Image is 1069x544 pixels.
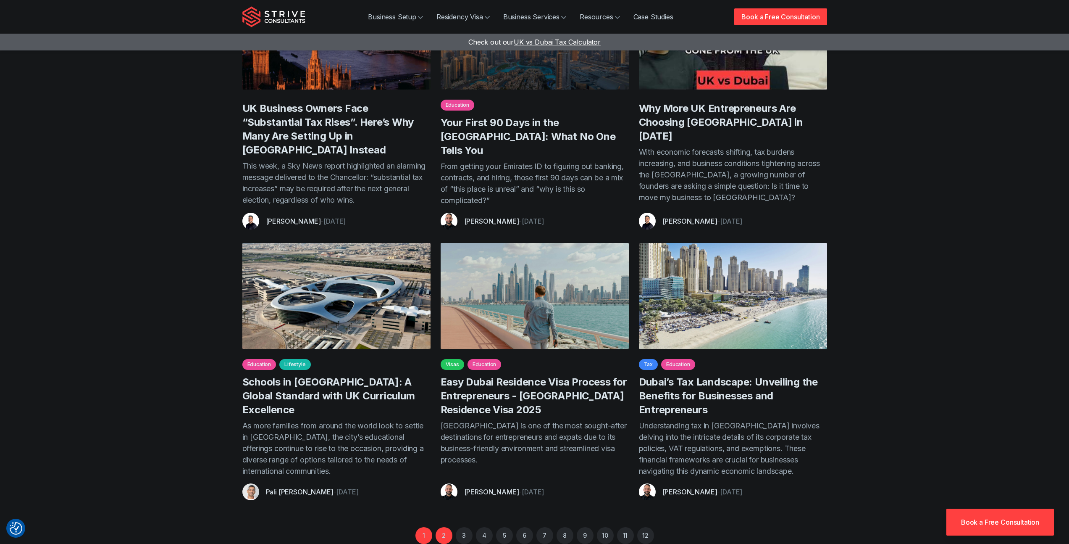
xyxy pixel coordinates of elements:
img: uae residence visa [441,243,629,349]
img: Revisit consent button [10,522,22,535]
img: Z_jCzuvxEdbNO49l_Untitleddesign-69-.png [242,213,259,230]
p: This week, a Sky News report highlighted an alarming message delivered to the Chancellor: “substa... [242,160,431,206]
span: - [519,217,522,225]
a: 6 [516,527,533,544]
a: Book a Free Consultation [734,8,827,25]
span: - [320,217,323,225]
p: Understanding tax in [GEOGRAPHIC_DATA] involves delving into the intricate details of its corpora... [639,420,827,477]
p: [GEOGRAPHIC_DATA] is one of the most sought-after destinations for entrepreneurs and expats due t... [441,420,629,477]
a: Visas [441,359,464,370]
a: 9 [577,527,594,544]
time: [DATE] [522,217,544,225]
time: [DATE] [336,488,358,496]
a: 7 [536,527,553,544]
a: [PERSON_NAME] [662,217,717,225]
img: outstanding british curriculum education in Dubai [242,243,431,349]
span: - [717,488,720,496]
img: uae corporate tax [639,243,827,349]
p: With economic forecasts shifting, tax burdens increasing, and business conditions tightening acro... [639,146,827,206]
a: [PERSON_NAME] [464,217,519,225]
img: aDXDSydWJ-7kSlbU_Untitleddesign-75-.png [441,483,457,500]
a: Why More UK Entrepreneurs Are Choosing [GEOGRAPHIC_DATA] in [DATE] [639,102,803,142]
a: 4 [476,527,493,544]
time: [DATE] [522,488,544,496]
a: Case Studies [627,8,680,25]
img: aDXDSydWJ-7kSlbU_Untitleddesign-75-.png [441,213,457,230]
a: 5 [496,527,513,544]
time: [DATE] [720,217,742,225]
a: 2 [436,527,452,544]
a: Book a Free Consultation [946,509,1054,536]
a: Education [661,359,695,370]
a: 1 [415,527,432,544]
span: - [334,488,336,496]
span: UK vs Dubai Tax Calculator [514,38,601,46]
a: Tax [639,359,658,370]
p: As more families from around the world look to settle in [GEOGRAPHIC_DATA], the city’s educationa... [242,420,431,477]
span: - [717,217,720,225]
a: 10 [597,527,614,544]
a: 8 [557,527,573,544]
a: Business Services [496,8,573,25]
a: Business Setup [361,8,430,25]
button: Consent Preferences [10,522,22,535]
a: Schools in [GEOGRAPHIC_DATA]: A Global Standard with UK Curriculum Excellence [242,376,415,416]
nav: Pagination Navigation [242,500,827,544]
a: Education [242,359,276,370]
a: Easy Dubai Residence Visa Process for Entrepreneurs - [GEOGRAPHIC_DATA] Residence Visa 2025 [441,376,627,416]
a: Resources [573,8,627,25]
a: UK Business Owners Face “Substantial Tax Rises”. Here’s Why Many Are Setting Up in [GEOGRAPHIC_DA... [242,102,414,156]
a: 12 [637,527,654,544]
a: Lifestyle [279,359,311,370]
a: 3 [456,527,473,544]
img: aDXDSydWJ-7kSlbU_Untitleddesign-75-.png [639,483,656,500]
a: Education [441,100,475,111]
a: Pali [PERSON_NAME] [266,488,334,496]
img: Strive Consultants [242,6,305,27]
a: Your First 90 Days in the [GEOGRAPHIC_DATA]: What No One Tells You [441,116,616,156]
img: Z_jCzuvxEdbNO49l_Untitleddesign-69-.png [639,213,656,230]
a: Check out ourUK vs Dubai Tax Calculator [468,38,601,46]
span: - [519,488,522,496]
a: Dubai’s Tax Landscape: Unveiling the Benefits for Businesses and Entrepreneurs [639,376,818,416]
a: [PERSON_NAME] [464,488,519,496]
a: 11 [617,527,634,544]
a: [PERSON_NAME] [662,488,717,496]
time: [DATE] [323,217,346,225]
a: Education [468,359,502,370]
img: Pali Banwait, CEO, Strive Consultants, Dubai, UAE [242,483,259,500]
p: From getting your Emirates ID to figuring out banking, contracts, and hiring, those first 90 days... [441,161,629,206]
time: [DATE] [720,488,742,496]
a: [PERSON_NAME] [266,217,321,225]
a: Residency Visa [430,8,496,25]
